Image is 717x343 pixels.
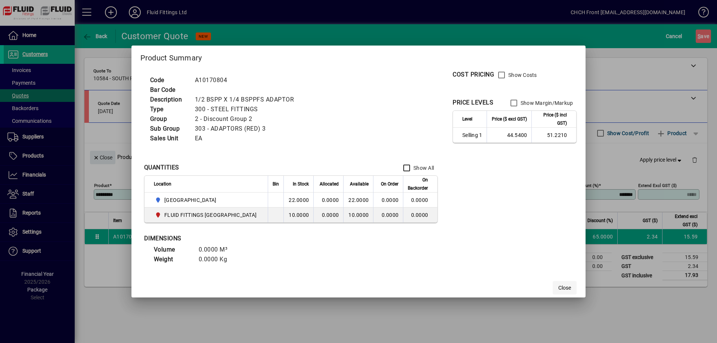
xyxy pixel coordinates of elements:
[164,196,216,204] span: [GEOGRAPHIC_DATA]
[536,111,567,127] span: Price ($ incl GST)
[507,71,537,79] label: Show Costs
[408,176,428,192] span: On Backorder
[191,75,303,85] td: A10170804
[131,46,586,67] h2: Product Summary
[382,197,399,203] span: 0.0000
[320,180,339,188] span: Allocated
[146,124,191,134] td: Sub Group
[195,245,240,255] td: 0.0000 M³
[403,208,437,222] td: 0.0000
[453,70,494,79] div: COST PRICING
[553,281,577,294] button: Close
[487,128,531,143] td: 44.5400
[150,245,195,255] td: Volume
[343,208,373,222] td: 10.0000
[154,180,171,188] span: Location
[191,124,303,134] td: 303 - ADAPTORS (RED) 3
[146,134,191,143] td: Sales Unit
[381,180,398,188] span: On Order
[164,211,257,219] span: FLUID FITTINGS [GEOGRAPHIC_DATA]
[146,85,191,95] td: Bar Code
[343,193,373,208] td: 22.0000
[350,180,369,188] span: Available
[519,99,573,107] label: Show Margin/Markup
[273,180,279,188] span: Bin
[313,193,343,208] td: 0.0000
[191,114,303,124] td: 2 - Discount Group 2
[154,196,260,205] span: AUCKLAND
[313,208,343,222] td: 0.0000
[154,211,260,219] span: FLUID FITTINGS CHRISTCHURCH
[146,105,191,114] td: Type
[453,98,493,107] div: PRICE LEVELS
[191,134,303,143] td: EA
[146,114,191,124] td: Group
[492,115,527,123] span: Price ($ excl GST)
[403,193,437,208] td: 0.0000
[146,95,191,105] td: Description
[146,75,191,85] td: Code
[462,131,482,139] span: Selling 1
[195,255,240,264] td: 0.0000 Kg
[191,95,303,105] td: 1/2 BSPP X 1/4 BSPPFS ADAPTOR
[558,284,571,292] span: Close
[462,115,472,123] span: Level
[144,234,331,243] div: DIMENSIONS
[144,163,179,172] div: QUANTITIES
[283,193,313,208] td: 22.0000
[412,164,434,172] label: Show All
[382,212,399,218] span: 0.0000
[150,255,195,264] td: Weight
[191,105,303,114] td: 300 - STEEL FITTINGS
[293,180,309,188] span: In Stock
[283,208,313,222] td: 10.0000
[531,128,576,143] td: 51.2210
